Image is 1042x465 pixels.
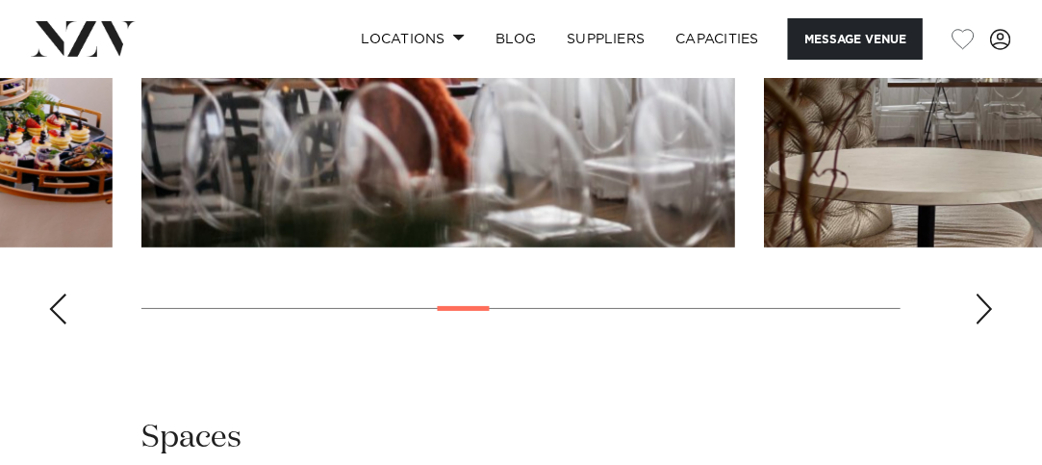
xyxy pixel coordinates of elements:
a: Capacities [661,18,775,60]
button: Message Venue [788,18,923,60]
img: nzv-logo.png [31,21,136,56]
h2: Spaces [141,417,241,458]
a: Locations [345,18,480,60]
a: SUPPLIERS [551,18,660,60]
a: BLOG [480,18,551,60]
